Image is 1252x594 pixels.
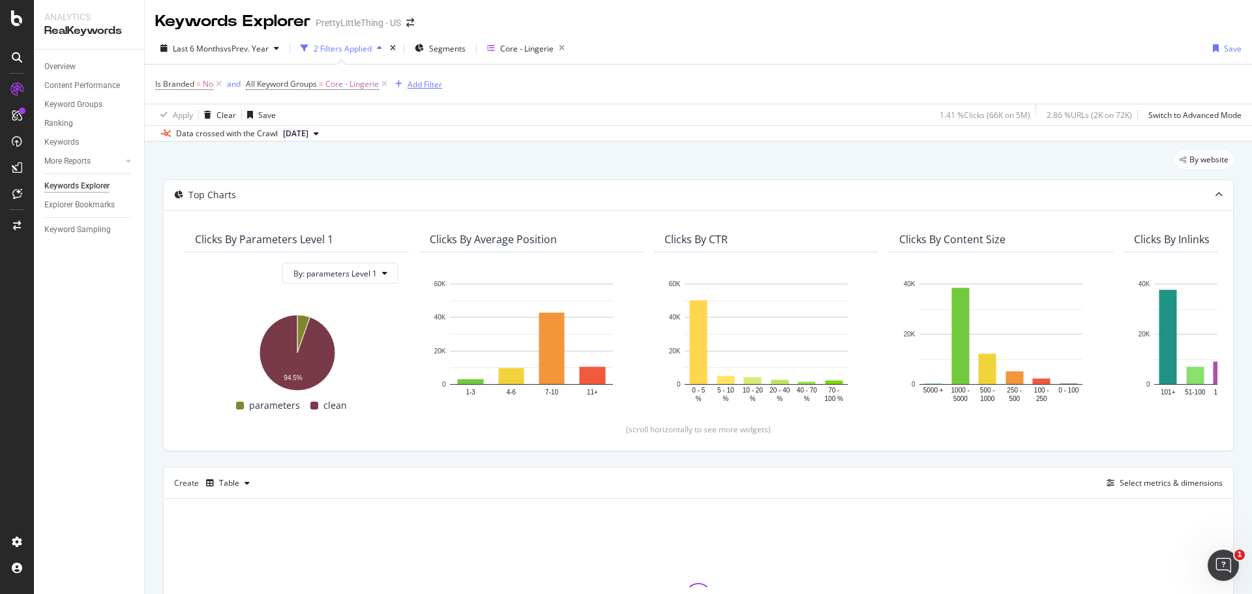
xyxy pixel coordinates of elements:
text: 250 - [1007,387,1022,394]
text: 1000 - [951,387,970,394]
text: % [696,395,702,402]
svg: A chart. [664,277,868,404]
div: Clicks By CTR [664,233,728,246]
span: 1 [1234,550,1245,560]
div: Save [1224,43,1242,54]
text: 500 - [980,387,995,394]
span: = [319,78,323,89]
div: PrettyLittleThing - US [316,16,401,29]
button: Core - Lingerie [482,38,570,59]
div: Explorer Bookmarks [44,198,115,212]
button: Clear [199,104,236,125]
text: 0 [912,381,916,388]
div: Content Performance [44,79,120,93]
div: Keywords [44,136,79,149]
text: 70 - [828,387,839,394]
div: More Reports [44,155,91,168]
svg: A chart. [195,308,398,393]
span: = [196,78,201,89]
div: times [387,42,398,55]
text: 40K [1139,280,1150,288]
button: Segments [410,38,471,59]
text: 101+ [1161,389,1176,396]
div: (scroll horizontally to see more widgets) [179,424,1217,435]
button: Switch to Advanced Mode [1143,104,1242,125]
text: % [750,395,756,402]
iframe: Intercom live chat [1208,550,1239,581]
text: 1000 [980,395,995,402]
div: Keywords Explorer [155,10,310,33]
div: Create [174,473,255,494]
button: Table [201,473,255,494]
text: 500 [1009,395,1020,402]
div: and [227,78,241,89]
svg: A chart. [430,277,633,404]
div: A chart. [899,277,1103,404]
text: 20 - 40 [769,387,790,394]
text: 100 % [825,395,843,402]
div: 2 Filters Applied [314,43,372,54]
button: Add Filter [390,76,442,92]
a: Overview [44,60,135,74]
span: vs Prev. Year [224,43,269,54]
button: Save [1208,38,1242,59]
a: More Reports [44,155,122,168]
div: Keyword Groups [44,98,102,111]
text: 0 - 5 [692,387,705,394]
text: 100 - [1034,387,1049,394]
span: No [203,75,213,93]
div: Add Filter [408,79,442,90]
text: 20K [904,331,916,338]
span: Core - Lingerie [325,75,379,93]
text: 40K [669,314,681,321]
text: 16-50 [1214,389,1230,396]
div: Ranking [44,117,73,130]
text: 5000 + [923,387,944,394]
a: Explorer Bookmarks [44,198,135,212]
div: Clicks By parameters Level 1 [195,233,333,246]
text: 7-10 [545,389,558,396]
div: Top Charts [188,188,236,201]
text: 60K [434,280,446,288]
div: Select metrics & dimensions [1120,477,1223,488]
div: 2.86 % URLs ( 2K on 72K ) [1047,110,1132,121]
text: 40K [904,280,916,288]
a: Keyword Sampling [44,223,135,237]
div: legacy label [1174,151,1234,169]
text: % [804,395,810,402]
text: 5 - 10 [717,387,734,394]
div: Clear [216,110,236,121]
div: Apply [173,110,193,121]
text: 5000 [953,395,968,402]
div: 1.41 % Clicks ( 66K on 5M ) [940,110,1030,121]
text: % [777,395,782,402]
span: 2025 Sep. 27th [283,128,308,140]
div: Overview [44,60,76,74]
text: 11+ [587,389,598,396]
text: 20K [434,348,446,355]
text: 4-6 [507,389,516,396]
text: 0 [442,381,446,388]
button: By: parameters Level 1 [282,263,398,284]
div: Keywords Explorer [44,179,110,193]
text: 20K [669,348,681,355]
div: arrow-right-arrow-left [406,18,414,27]
text: 40 - 70 [797,387,818,394]
button: [DATE] [278,126,324,141]
button: 2 Filters Applied [295,38,387,59]
div: Keyword Sampling [44,223,111,237]
a: Content Performance [44,79,135,93]
text: 1-3 [466,389,475,396]
div: Switch to Advanced Mode [1148,110,1242,121]
div: Save [258,110,276,121]
span: Last 6 Months [173,43,224,54]
span: By: parameters Level 1 [293,268,377,279]
text: 40K [434,314,446,321]
text: 250 [1036,395,1047,402]
div: Clicks By Inlinks [1134,233,1210,246]
div: Table [219,479,239,487]
span: parameters [249,398,300,413]
span: Is Branded [155,78,194,89]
